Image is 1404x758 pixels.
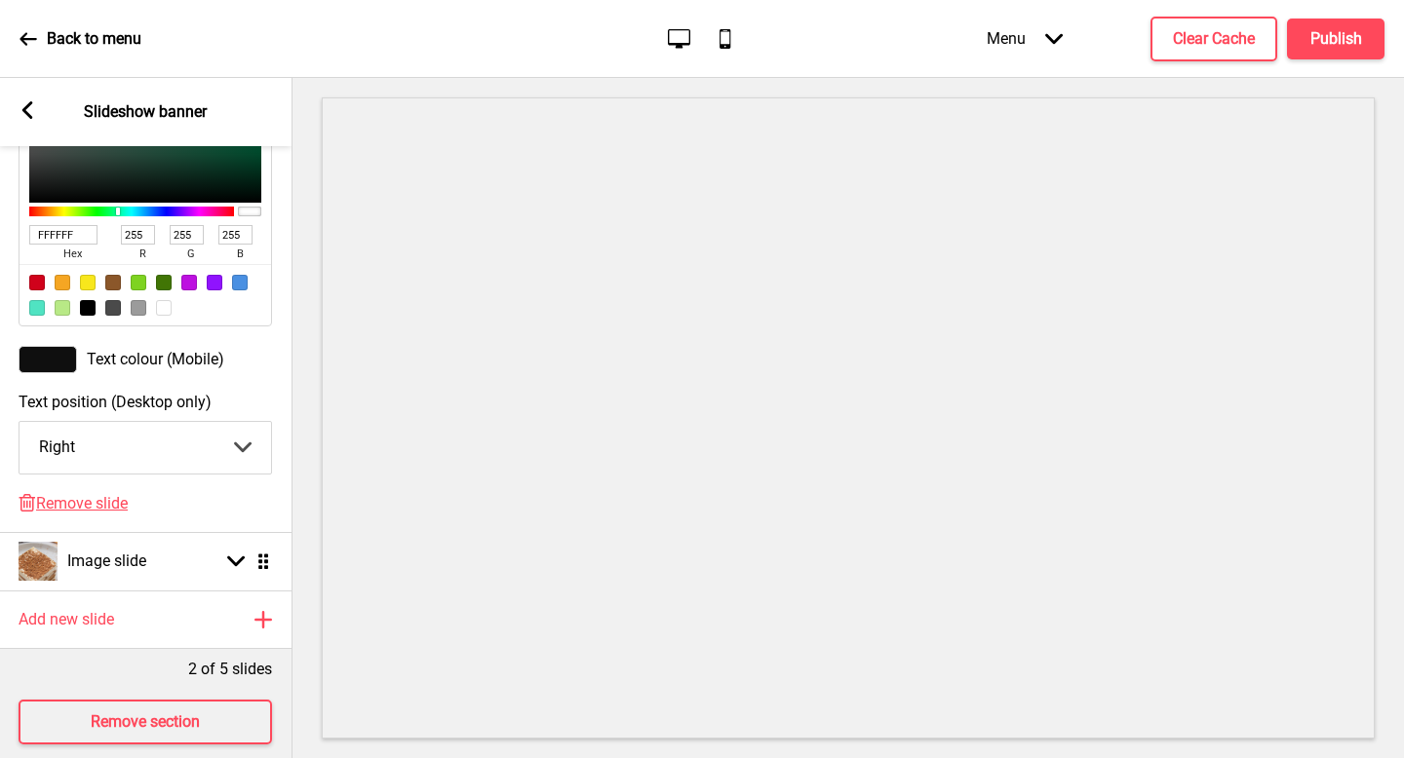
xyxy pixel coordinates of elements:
[29,275,45,290] div: #D0021B
[87,350,224,368] span: Text colour (Mobile)
[131,275,146,290] div: #7ED321
[29,300,45,316] div: #50E3C2
[36,494,128,512] span: Remove slide
[47,28,141,50] p: Back to menu
[105,300,121,316] div: #4A4A4A
[1287,19,1384,59] button: Publish
[156,300,172,316] div: #FFFFFF
[121,245,164,264] span: r
[207,275,222,290] div: #9013FE
[131,300,146,316] div: #9B9B9B
[29,245,115,264] span: hex
[188,659,272,680] p: 2 of 5 slides
[19,346,272,373] div: Text colour (Mobile)
[170,245,213,264] span: g
[19,609,114,630] h4: Add new slide
[55,300,70,316] div: #B8E986
[1173,28,1255,50] h4: Clear Cache
[19,393,272,411] label: Text position (Desktop only)
[232,275,248,290] div: #4A90E2
[218,245,261,264] span: b
[1310,28,1362,50] h4: Publish
[84,101,207,123] p: Slideshow banner
[55,275,70,290] div: #F5A623
[105,275,121,290] div: #8B572A
[19,13,141,65] a: Back to menu
[19,700,272,744] button: Remove section
[80,275,96,290] div: #F8E71C
[80,300,96,316] div: #000000
[156,275,172,290] div: #417505
[967,10,1082,67] div: Menu
[181,275,197,290] div: #BD10E0
[67,550,146,572] h4: Image slide
[1150,17,1277,61] button: Clear Cache
[91,711,200,733] h4: Remove section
